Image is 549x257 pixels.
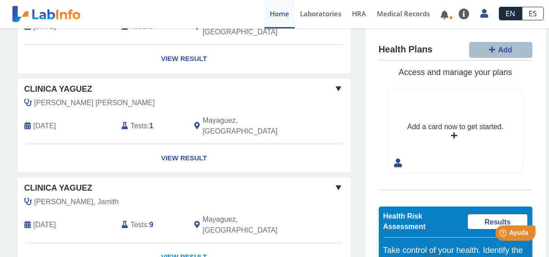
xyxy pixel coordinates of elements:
[34,196,119,207] span: Torres Ramos, Jamith
[469,222,539,247] iframe: Help widget launcher
[202,214,302,236] span: Mayaguez, PR
[407,121,503,132] div: Add a card now to get started.
[498,46,512,54] span: Add
[202,115,302,137] span: Mayaguez, PR
[149,122,153,130] b: 1
[149,221,153,229] b: 9
[24,182,92,194] span: Clinica Yaguez
[522,7,544,20] a: ES
[499,7,522,20] a: EN
[467,214,527,229] a: Results
[115,214,188,236] div: :
[18,144,351,173] a: View Result
[33,121,56,131] span: 2024-01-16
[383,212,426,231] span: Health Risk Assessment
[352,9,366,18] span: HRA
[115,115,188,137] div: :
[24,83,92,95] span: Clinica Yaguez
[131,220,147,230] span: Tests
[18,45,351,73] a: View Result
[33,220,56,230] span: 2023-10-05
[131,121,147,131] span: Tests
[469,42,532,58] button: Add
[34,98,155,108] span: Muniz Colon, Luis
[379,44,432,55] h4: Health Plans
[399,68,512,77] span: Access and manage your plans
